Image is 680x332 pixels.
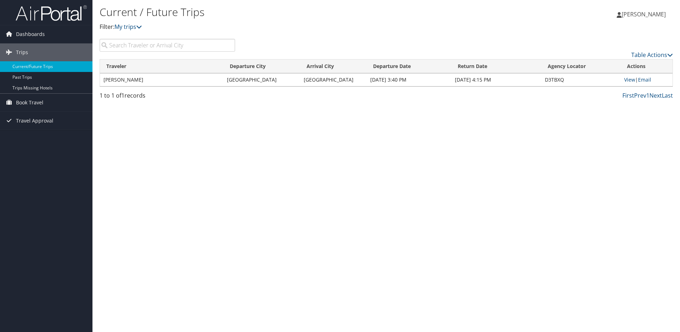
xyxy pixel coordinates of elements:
a: Prev [634,92,646,99]
span: 1 [121,92,124,99]
td: [GEOGRAPHIC_DATA] [300,73,367,86]
a: First [622,92,634,99]
span: Dashboards [16,25,45,43]
a: My trips [115,23,142,31]
a: Email [638,76,651,83]
a: Table Actions [631,51,673,59]
a: Next [649,92,662,99]
img: airportal-logo.png [16,5,87,21]
th: Traveler: activate to sort column ascending [100,59,223,73]
th: Arrival City: activate to sort column ascending [300,59,367,73]
td: [GEOGRAPHIC_DATA] [223,73,300,86]
th: Agency Locator: activate to sort column ascending [541,59,621,73]
a: 1 [646,92,649,99]
th: Departure City: activate to sort column ascending [223,59,300,73]
a: Last [662,92,673,99]
td: [PERSON_NAME] [100,73,223,86]
div: 1 to 1 of records [100,91,235,103]
span: Trips [16,43,28,61]
h1: Current / Future Trips [100,5,482,20]
a: View [624,76,635,83]
p: Filter: [100,22,482,32]
span: Book Travel [16,94,43,111]
input: Search Traveler or Arrival City [100,39,235,52]
td: | [621,73,673,86]
a: [PERSON_NAME] [617,4,673,25]
th: Actions [621,59,673,73]
span: [PERSON_NAME] [622,10,666,18]
td: [DATE] 3:40 PM [367,73,451,86]
th: Return Date: activate to sort column ascending [451,59,541,73]
td: D3TBXQ [541,73,621,86]
th: Departure Date: activate to sort column descending [367,59,451,73]
td: [DATE] 4:15 PM [451,73,541,86]
span: Travel Approval [16,112,53,130]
